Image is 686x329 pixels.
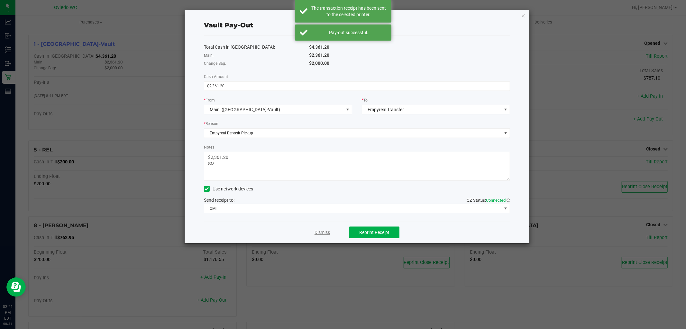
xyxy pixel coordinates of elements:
div: Vault Pay-Out [204,20,253,30]
label: Notes [204,144,214,150]
span: ([GEOGRAPHIC_DATA]-Vault) [222,107,280,112]
span: OMI [204,204,502,213]
span: Send receipt to: [204,198,234,203]
label: To [362,97,368,103]
span: Reprint Receipt [359,230,389,235]
div: The transaction receipt has been sent to the selected printer. [311,5,387,18]
span: Connected [486,198,506,203]
label: From [204,97,215,103]
span: Main: [204,53,214,58]
a: Dismiss [315,229,330,236]
div: Pay-out successful. [311,29,387,36]
span: Cash Amount [204,74,228,79]
span: $2,000.00 [309,61,329,66]
span: $4,361.20 [309,44,329,50]
button: Reprint Receipt [349,227,399,238]
span: Empyreal Transfer [368,107,404,112]
span: Main [210,107,220,112]
span: Change Bag: [204,61,226,66]
span: Total Cash in [GEOGRAPHIC_DATA]: [204,44,275,50]
span: Empyreal Deposit Pickup [204,129,502,138]
span: $2,361.20 [309,53,329,58]
iframe: Resource center [6,277,26,297]
span: QZ Status: [467,198,510,203]
label: Use network devices [204,186,253,192]
label: Reason [204,121,218,127]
